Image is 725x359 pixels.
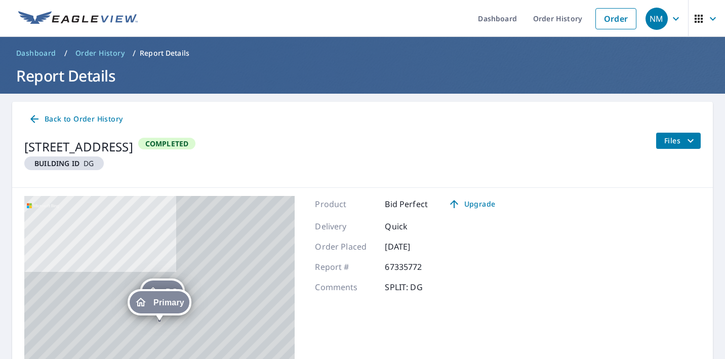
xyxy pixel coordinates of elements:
[385,220,446,232] p: Quick
[71,45,129,61] a: Order History
[133,47,136,59] li: /
[315,220,376,232] p: Delivery
[166,288,178,296] span: DG
[12,65,713,86] h1: Report Details
[664,135,697,147] span: Files
[385,241,446,253] p: [DATE]
[595,8,636,29] a: Order
[139,139,195,148] span: Completed
[315,281,376,293] p: Comments
[440,196,503,212] a: Upgrade
[646,8,668,30] div: NM
[153,299,184,306] span: Primary
[140,278,185,310] div: Dropped pin, building DG, Residential property, 3602 Homelawn Ave Cincinnati, OH 45211
[12,45,60,61] a: Dashboard
[18,11,138,26] img: EV Logo
[75,48,125,58] span: Order History
[315,261,376,273] p: Report #
[385,261,446,273] p: 67335772
[12,45,713,61] nav: breadcrumb
[128,289,191,321] div: Dropped pin, building Primary, Residential property, 3602 Homelawn Ave Cincinnati, OH 45211
[315,198,376,210] p: Product
[446,198,497,210] span: Upgrade
[16,48,56,58] span: Dashboard
[315,241,376,253] p: Order Placed
[385,281,446,293] p: SPLIT: DG
[24,110,127,129] a: Back to Order History
[385,198,428,210] p: Bid Perfect
[140,48,189,58] p: Report Details
[24,138,133,156] div: [STREET_ADDRESS]
[656,133,701,149] button: filesDropdownBtn-67335772
[28,113,123,126] span: Back to Order History
[28,158,100,168] span: DG
[64,47,67,59] li: /
[34,158,79,168] em: Building ID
